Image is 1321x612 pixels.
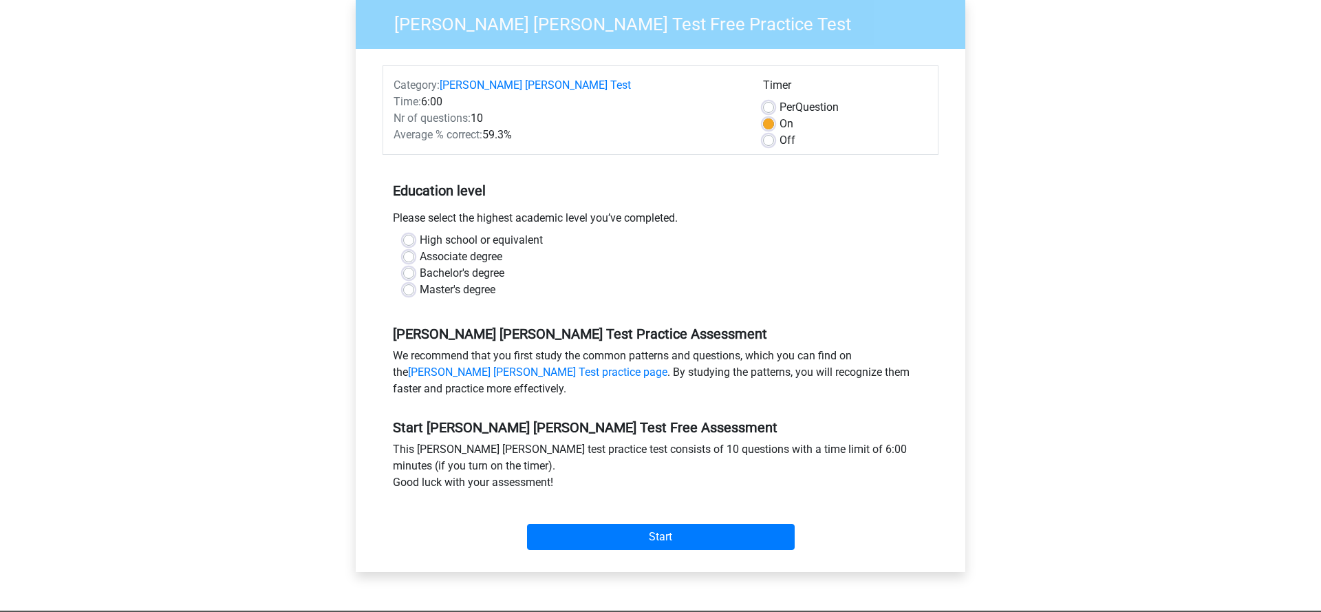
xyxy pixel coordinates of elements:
span: Nr of questions: [394,112,471,125]
label: On [780,116,793,132]
a: [PERSON_NAME] [PERSON_NAME] Test practice page [408,366,667,379]
h5: Start [PERSON_NAME] [PERSON_NAME] Test Free Assessment [393,419,928,436]
h5: Education level [393,177,928,204]
div: 10 [383,110,753,127]
span: Category: [394,78,440,92]
div: 59.3% [383,127,753,143]
div: 6:00 [383,94,753,110]
h3: [PERSON_NAME] [PERSON_NAME] Test Free Practice Test [378,8,955,35]
label: Off [780,132,795,149]
label: Question [780,99,839,116]
span: Average % correct: [394,128,482,141]
div: This [PERSON_NAME] [PERSON_NAME] test practice test consists of 10 questions with a time limit of... [383,441,938,496]
div: Timer [763,77,927,99]
span: Per [780,101,795,114]
label: Associate degree [420,249,502,265]
div: Please select the highest academic level you’ve completed. [383,210,938,232]
div: We recommend that you first study the common patterns and questions, which you can find on the . ... [383,348,938,403]
label: High school or equivalent [420,232,543,249]
a: [PERSON_NAME] [PERSON_NAME] Test [440,78,631,92]
input: Start [527,524,795,550]
label: Bachelor's degree [420,265,504,282]
h5: [PERSON_NAME] [PERSON_NAME] Test Practice Assessment [393,326,928,342]
label: Master's degree [420,282,495,298]
span: Time: [394,95,421,108]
